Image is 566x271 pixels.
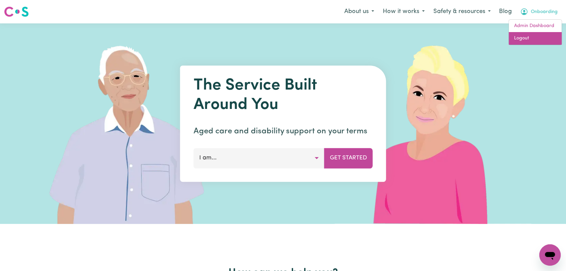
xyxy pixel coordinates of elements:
button: My Account [516,5,562,19]
iframe: Button to launch messaging window [539,244,561,266]
p: Aged care and disability support on your terms [194,125,373,137]
button: Get Started [324,148,373,168]
a: Admin Dashboard [509,20,562,32]
button: About us [340,5,378,19]
h1: The Service Built Around You [194,76,373,115]
span: Onboarding [531,8,558,16]
div: My Account [508,19,562,45]
button: How it works [378,5,429,19]
a: Careseekers logo [4,4,29,19]
img: Careseekers logo [4,6,29,18]
a: Blog [495,4,516,19]
a: Logout [509,32,562,45]
button: I am... [194,148,325,168]
button: Safety & resources [429,5,495,19]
